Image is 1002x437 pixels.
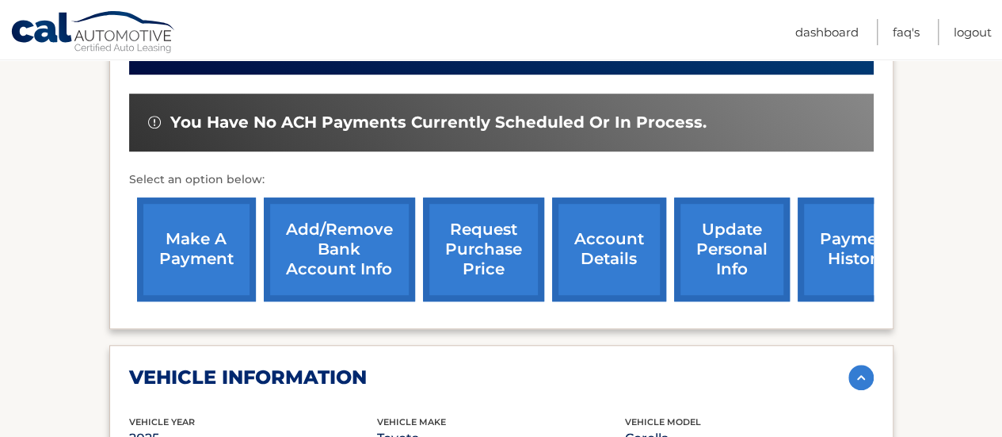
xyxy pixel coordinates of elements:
p: Select an option below: [129,171,874,190]
a: payment history [798,197,916,301]
a: update personal info [674,197,790,301]
a: FAQ's [893,19,920,45]
a: Dashboard [795,19,859,45]
a: make a payment [137,197,256,301]
a: Add/Remove bank account info [264,197,415,301]
span: You have no ACH payments currently scheduled or in process. [170,113,707,132]
h2: vehicle information [129,366,367,389]
a: Cal Automotive [10,10,177,56]
img: alert-white.svg [148,116,161,128]
img: accordion-active.svg [848,365,874,390]
span: vehicle Year [129,416,195,427]
span: vehicle make [377,416,446,427]
a: Logout [954,19,992,45]
a: request purchase price [423,197,544,301]
a: account details [552,197,666,301]
span: vehicle model [625,416,701,427]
